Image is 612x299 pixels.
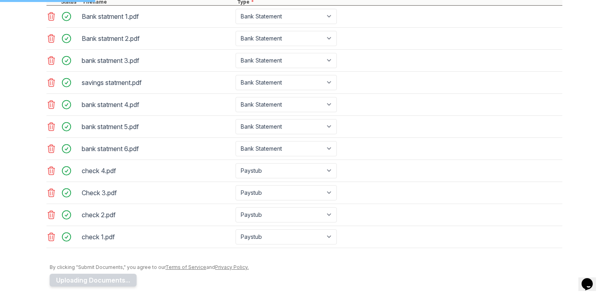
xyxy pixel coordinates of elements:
[165,264,206,270] a: Terms of Service
[82,98,232,111] div: bank statment 4.pdf
[578,267,604,291] iframe: chat widget
[215,264,249,270] a: Privacy Policy.
[82,120,232,133] div: bank statment 5.pdf
[50,264,562,271] div: By clicking "Submit Documents," you agree to our and
[82,164,232,177] div: check 4.pdf
[82,142,232,155] div: bank statment 6.pdf
[82,10,232,23] div: Bank statment 1.pdf
[82,208,232,221] div: check 2.pdf
[82,186,232,199] div: Check 3.pdf
[82,230,232,243] div: check 1.pdf
[82,76,232,89] div: savings statment.pdf
[50,274,137,287] button: Uploading Documents...
[82,32,232,45] div: Bank statment 2.pdf
[82,54,232,67] div: bank statment 3.pdf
